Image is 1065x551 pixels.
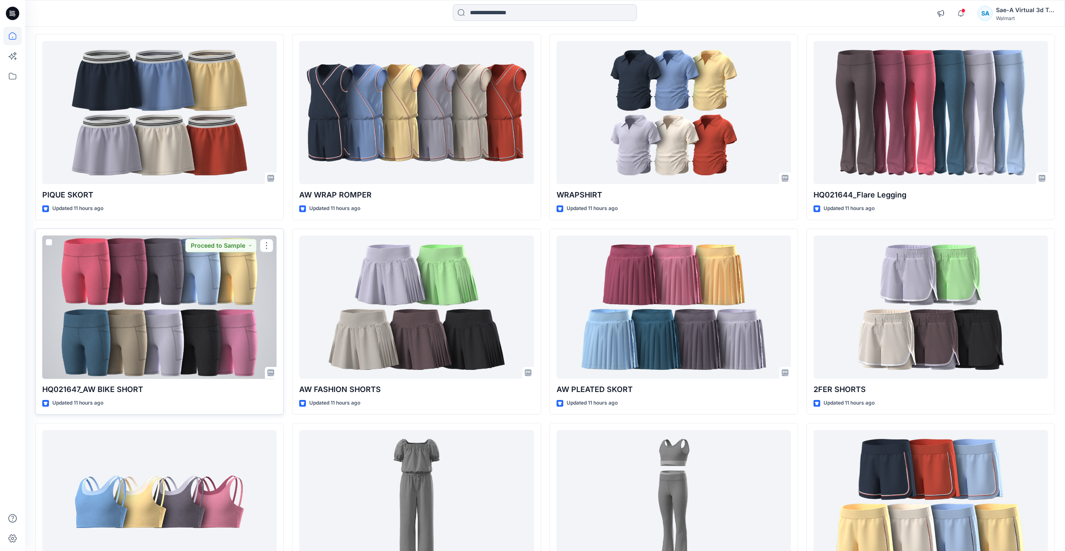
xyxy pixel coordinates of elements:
[814,384,1048,395] p: 2FER SHORTS
[567,399,618,407] p: Updated 11 hours ago
[824,204,875,213] p: Updated 11 hours ago
[557,236,791,379] a: AW PLEATED SKORT
[52,399,103,407] p: Updated 11 hours ago
[567,204,618,213] p: Updated 11 hours ago
[996,5,1055,15] div: Sae-A Virtual 3d Team
[814,236,1048,379] a: 2FER SHORTS
[309,204,360,213] p: Updated 11 hours ago
[996,15,1055,21] div: Walmart
[42,236,277,379] a: HQ021647_AW BIKE SHORT
[814,189,1048,201] p: HQ021644_Flare Legging
[299,236,534,379] a: AW FASHION SHORTS
[814,41,1048,185] a: HQ021644_Flare Legging
[299,41,534,185] a: AW WRAP ROMPER
[557,189,791,201] p: WRAPSHIRT
[309,399,360,407] p: Updated 11 hours ago
[52,204,103,213] p: Updated 11 hours ago
[978,6,993,21] div: SA
[42,384,277,395] p: HQ021647_AW BIKE SHORT
[824,399,875,407] p: Updated 11 hours ago
[299,189,534,201] p: AW WRAP ROMPER
[42,41,277,185] a: PIQUE SKORT
[557,384,791,395] p: AW PLEATED SKORT
[299,384,534,395] p: AW FASHION SHORTS
[42,189,277,201] p: PIQUE SKORT
[557,41,791,185] a: WRAPSHIRT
